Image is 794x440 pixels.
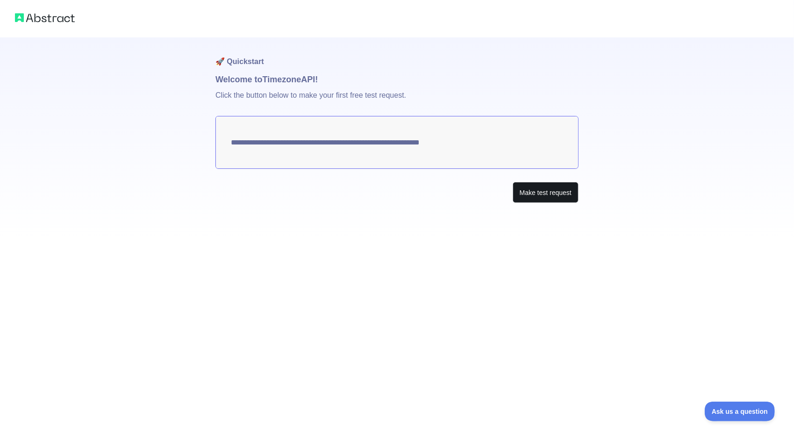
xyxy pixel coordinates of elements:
[215,73,579,86] h1: Welcome to Timezone API!
[215,86,579,116] p: Click the button below to make your first free test request.
[513,182,579,203] button: Make test request
[15,11,75,24] img: Abstract logo
[215,37,579,73] h1: 🚀 Quickstart
[705,402,775,421] iframe: Toggle Customer Support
